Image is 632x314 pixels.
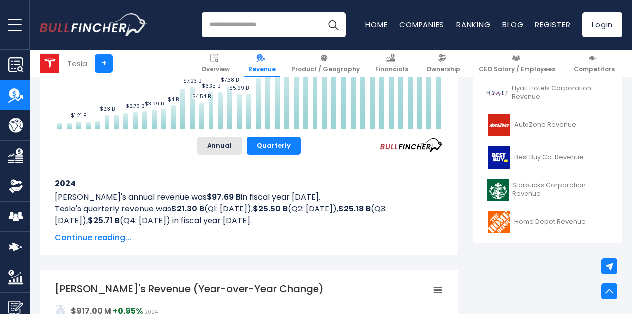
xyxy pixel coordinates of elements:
text: $4.54 B [192,93,211,100]
img: TSLA logo [40,54,59,73]
b: $25.18 B [338,203,371,214]
a: + [95,54,113,73]
a: Companies [399,19,444,30]
b: $97.69 B [207,191,241,203]
img: HD logo [486,211,511,233]
span: Product / Geography [291,65,360,73]
text: $7.23 B [183,77,201,85]
a: Starbucks Corporation Revenue [480,176,615,204]
span: Overview [201,65,230,73]
text: $7.38 B [221,76,239,84]
a: Best Buy Co. Revenue [480,144,615,171]
span: CEO Salary / Employees [479,65,555,73]
text: $2.3 B [100,105,115,113]
a: Ranking [456,19,490,30]
img: AZO logo [486,114,511,136]
img: SBUX logo [486,179,509,201]
b: $25.71 B [88,215,120,226]
span: Competitors [574,65,615,73]
a: Revenue [244,50,280,77]
text: $6.35 B [202,82,220,90]
a: Financials [371,50,413,77]
p: Tesla's quarterly revenue was (Q1: [DATE]), (Q2: [DATE]), (Q3: [DATE]), (Q4: [DATE]) in fiscal ye... [55,203,443,227]
tspan: [PERSON_NAME]'s Revenue (Year-over-Year Change) [55,282,324,296]
text: $2.79 B [126,103,144,110]
a: Home Depot Revenue [480,209,615,236]
span: Continue reading... [55,232,443,244]
span: Ownership [426,65,460,73]
span: Financials [375,65,408,73]
text: $4 B [168,96,179,103]
p: [PERSON_NAME]'s annual revenue was in fiscal year [DATE]. [55,191,443,203]
a: Overview [197,50,234,77]
a: Ownership [422,50,465,77]
div: Tesla [67,58,87,69]
a: Home [365,19,387,30]
a: Register [535,19,570,30]
span: Revenue [248,65,276,73]
button: Search [321,12,346,37]
b: $21.30 B [171,203,204,214]
img: H logo [486,82,509,104]
a: Competitors [569,50,619,77]
text: $3.29 B [145,100,164,107]
a: AutoZone Revenue [480,111,615,139]
b: $25.50 B [253,203,288,214]
img: Bullfincher logo [40,13,147,36]
img: BBY logo [486,146,511,169]
text: $1.21 B [71,112,86,119]
a: Go to homepage [40,13,147,36]
a: Hyatt Hotels Corporation Revenue [480,79,615,106]
text: $5.99 B [229,84,249,92]
h3: 2024 [55,177,443,190]
img: Ownership [8,179,23,194]
button: Annual [197,137,242,155]
button: Quarterly [247,137,301,155]
a: Login [582,12,622,37]
a: Blog [502,19,523,30]
a: Product / Geography [287,50,364,77]
a: CEO Salary / Employees [474,50,560,77]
